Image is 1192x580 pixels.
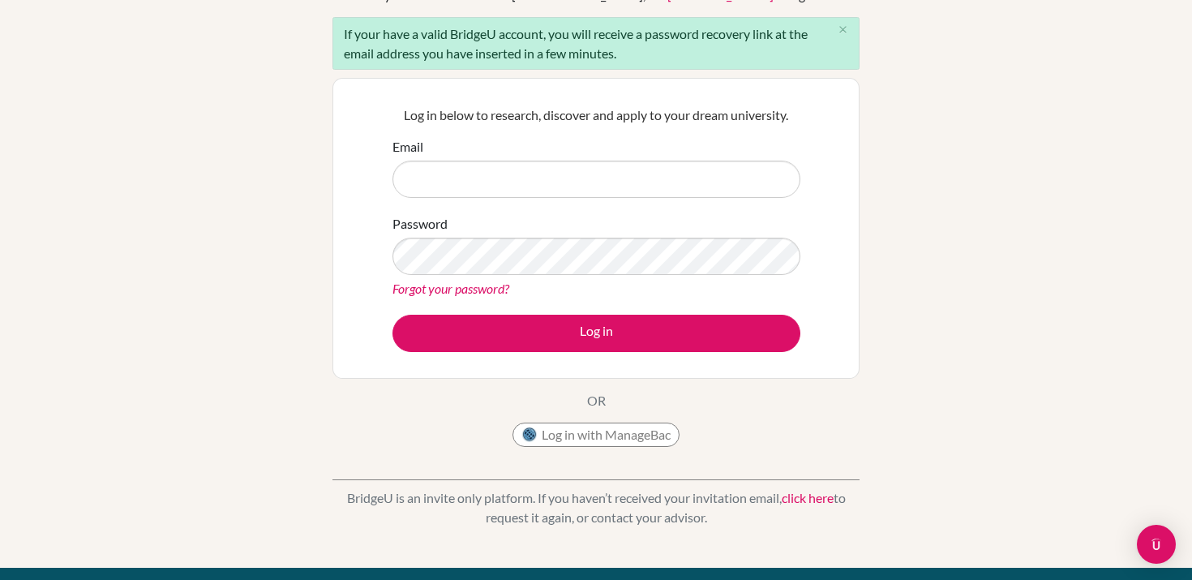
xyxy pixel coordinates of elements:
[512,423,680,447] button: Log in with ManageBac
[392,137,423,157] label: Email
[837,24,849,36] i: close
[332,488,860,527] p: BridgeU is an invite only platform. If you haven’t received your invitation email, to request it ...
[782,490,834,505] a: click here
[332,17,860,70] div: If your have a valid BridgeU account, you will receive a password recovery link at the email addr...
[392,214,448,234] label: Password
[1137,525,1176,564] div: Open Intercom Messenger
[392,315,800,352] button: Log in
[587,391,606,410] p: OR
[826,18,859,42] button: Close
[392,281,509,296] a: Forgot your password?
[392,105,800,125] p: Log in below to research, discover and apply to your dream university.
